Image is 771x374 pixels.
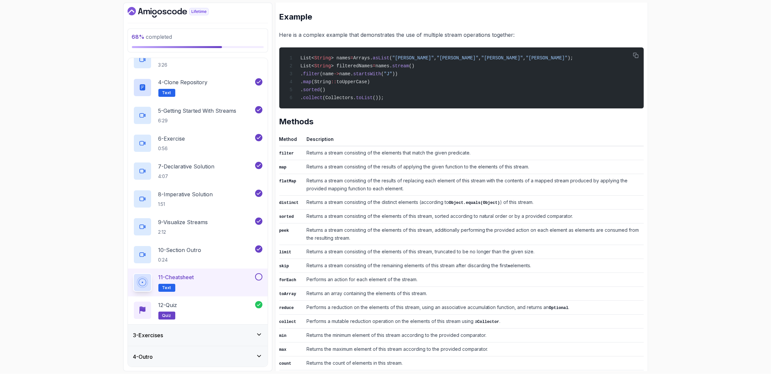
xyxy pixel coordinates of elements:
h3: 3 - Exercises [133,331,163,339]
span: , [478,55,481,61]
h2: Methods [279,116,644,127]
span: toList [356,95,373,100]
span: asList [373,55,389,61]
span: = [373,63,375,69]
code: distinct [279,201,299,205]
span: ()); [373,95,384,100]
button: 4-Clone RepositoryText [133,78,262,97]
code: skip [279,264,289,269]
p: 6 - Exercise [158,135,185,143]
h3: 4 - Outro [133,353,153,361]
code: collect [279,320,296,324]
span: sorted [303,87,320,93]
button: 4-Outro [128,346,268,367]
span: (Collectors. [323,95,356,100]
span: String [314,63,331,69]
span: 68 % [132,33,145,40]
td: Returns the count of elements in this stream. [304,356,644,370]
span: > filteredNames [331,63,373,69]
span: collect [303,95,323,100]
code: count [279,361,292,366]
p: 7 - Declarative Solution [158,162,215,170]
button: 3-Exercises [128,325,268,346]
code: toArray [279,292,296,296]
span: () [320,87,325,93]
span: map [303,79,311,85]
p: 3:26 [158,62,213,68]
span: . [300,79,303,85]
a: Dashboard [128,7,224,18]
span: filter [303,71,320,77]
td: Performs an action for each element of the stream. [304,273,644,286]
button: 3-How Streams Work3:26 [133,50,262,69]
code: peek [279,228,289,233]
td: Returns a stream consisting of the elements that match the given predicate. [304,146,644,160]
span: . [300,95,303,100]
p: 0:56 [158,145,185,152]
p: 0:24 [158,257,201,263]
th: Description [304,135,644,146]
button: 11-CheatsheetText [133,273,262,292]
span: "J" [384,71,392,77]
span: > names [331,55,351,61]
span: "[PERSON_NAME]" [392,55,434,61]
td: Performs a mutable reduction operation on the elements of this stream using a . [304,314,644,328]
button: 8-Imperative Solution1:51 [133,190,262,208]
span: . [300,71,303,77]
span: , [434,55,437,61]
td: Returns a stream consisting of the remaining elements of this stream after discarding the first e... [304,259,644,273]
td: Performs a reduction on the elements of this stream, using an associative accumulation function, ... [304,300,644,314]
button: 5-Getting Started With Streams6:29 [133,106,262,125]
code: limit [279,250,292,255]
td: Returns the minimum element of this stream according to the provided comparator. [304,328,644,342]
code: reduce [279,306,294,310]
code: Object.equals(Object) [449,201,500,205]
button: 10-Section Outro0:24 [133,245,262,264]
h2: Example [279,12,644,22]
span: , [523,55,526,61]
td: Returns a stream consisting of the elements of this stream, sorted according to natural order or ... [304,209,644,223]
td: Returns a stream consisting of the elements of this stream, additionally performing the provided ... [304,223,644,245]
th: Method [279,135,304,146]
code: min [279,334,287,338]
span: "[PERSON_NAME]" [437,55,478,61]
span: String [314,55,331,61]
span: = [351,55,353,61]
span: quiz [162,313,171,318]
span: startsWith [353,71,381,77]
span: "[PERSON_NAME]" [526,55,568,61]
span: names. [375,63,392,69]
p: 11 - Cheatsheet [158,273,194,281]
span: (String [311,79,331,85]
button: 9-Visualize Streams2:12 [133,218,262,236]
td: Returns an array containing the elements of this stream. [304,286,644,300]
td: Returns a stream consisting of the results of applying the given function to the elements of this... [304,160,644,174]
p: 9 - Visualize Streams [158,218,208,226]
p: 8 - Imperative Solution [158,190,213,198]
span: Arrays. [353,55,373,61]
p: 5 - Getting Started With Streams [158,107,237,115]
span: () [409,63,414,69]
span: :: [331,79,337,85]
button: 6-Exercise0:56 [133,134,262,153]
p: 6:29 [158,117,237,124]
code: flatMap [279,179,296,184]
code: Optional [549,306,569,310]
span: (name [320,71,334,77]
span: "[PERSON_NAME]" [481,55,523,61]
span: ); [568,55,573,61]
p: 12 - Quiz [158,301,177,309]
code: filter [279,151,294,156]
span: )) [392,71,398,77]
td: Returns a stream consisting of the results of replacing each element of this stream with the cont... [304,174,644,195]
code: n [508,264,510,269]
p: Here is a complex example that demonstrates the use of multiple stream operations together: [279,30,644,39]
span: Text [162,285,171,290]
p: 4 - Clone Repository [158,78,208,86]
span: completed [132,33,172,40]
code: forEach [279,278,296,282]
span: ( [381,71,384,77]
td: Returns the maximum element of this stream according to the provided comparator. [304,342,644,356]
code: sorted [279,215,294,219]
span: stream [392,63,409,69]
